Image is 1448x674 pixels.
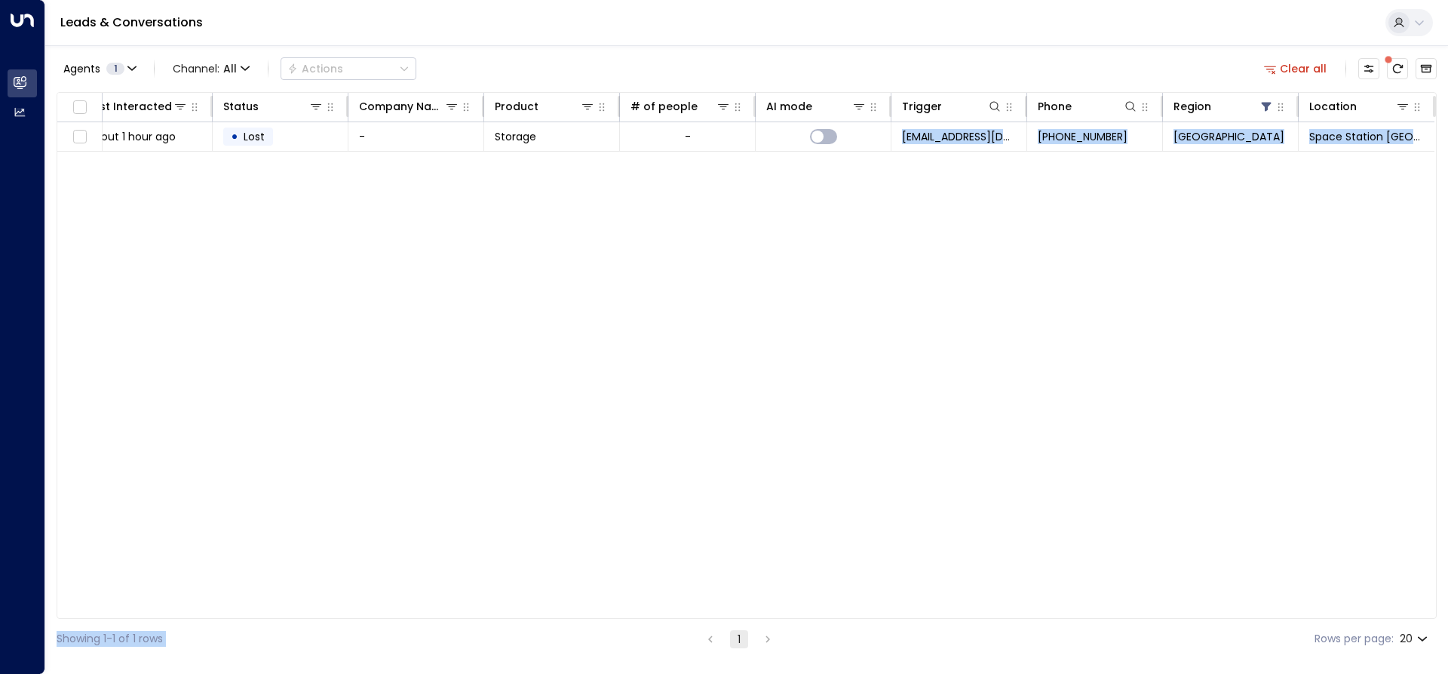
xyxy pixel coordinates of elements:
[70,98,89,117] span: Toggle select all
[223,97,324,115] div: Status
[63,63,100,74] span: Agents
[231,124,238,149] div: •
[495,97,595,115] div: Product
[244,129,265,144] span: Lost
[1416,58,1437,79] button: Archived Leads
[57,631,163,647] div: Showing 1-1 of 1 rows
[701,629,778,648] nav: pagination navigation
[685,129,691,144] div: -
[902,129,1016,144] span: leads@space-station.co.uk
[106,63,124,75] span: 1
[281,57,416,80] div: Button group with a nested menu
[1309,129,1424,144] span: Space Station Banbury
[359,97,459,115] div: Company Name
[1315,631,1394,647] label: Rows per page:
[70,128,89,146] span: Toggle select row
[87,129,176,144] span: about 1 hour ago
[281,57,416,80] button: Actions
[1258,58,1333,79] button: Clear all
[87,97,172,115] div: Last Interacted
[1038,97,1072,115] div: Phone
[348,122,484,151] td: -
[766,97,867,115] div: AI mode
[1309,97,1410,115] div: Location
[359,97,444,115] div: Company Name
[495,129,536,144] span: Storage
[1173,97,1274,115] div: Region
[167,58,256,79] span: Channel:
[630,97,698,115] div: # of people
[1038,97,1138,115] div: Phone
[60,14,203,31] a: Leads & Conversations
[1400,628,1431,650] div: 20
[87,97,188,115] div: Last Interacted
[287,62,343,75] div: Actions
[630,97,731,115] div: # of people
[57,58,142,79] button: Agents1
[902,97,942,115] div: Trigger
[902,97,1002,115] div: Trigger
[167,58,256,79] button: Channel:All
[1173,97,1211,115] div: Region
[1173,129,1284,144] span: Oxfordshire
[730,630,748,648] button: page 1
[766,97,812,115] div: AI mode
[1358,58,1379,79] button: Customize
[1309,97,1357,115] div: Location
[1387,58,1408,79] span: There are new threads available. Refresh the grid to view the latest updates.
[1038,129,1127,144] span: +447531609846
[495,97,538,115] div: Product
[223,63,237,75] span: All
[223,97,259,115] div: Status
